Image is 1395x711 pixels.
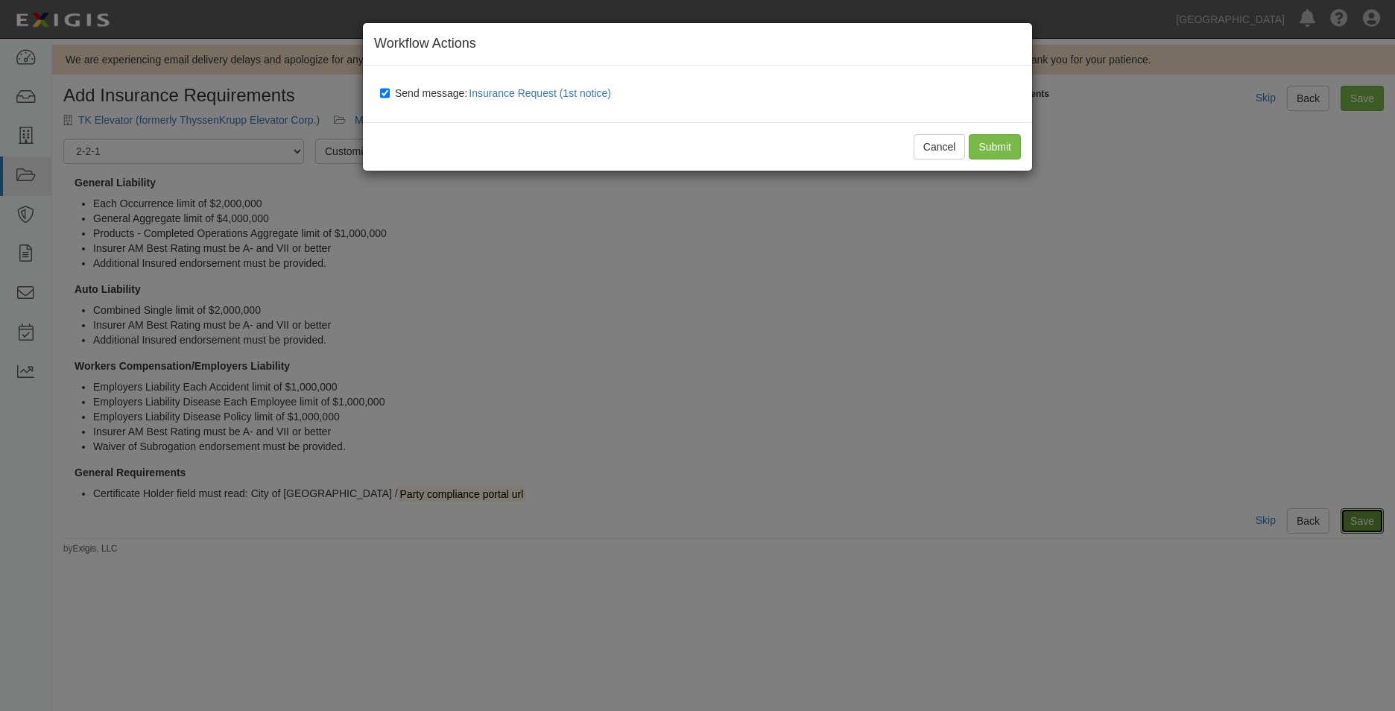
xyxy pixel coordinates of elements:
input: Submit [969,134,1021,159]
button: Send message: [467,83,617,103]
input: Send message:Insurance Request (1st notice) [380,87,390,99]
span: Insurance Request (1st notice) [469,87,611,99]
h4: Workflow Actions [374,34,1021,54]
button: Cancel [914,134,966,159]
span: Send message: [395,87,617,99]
